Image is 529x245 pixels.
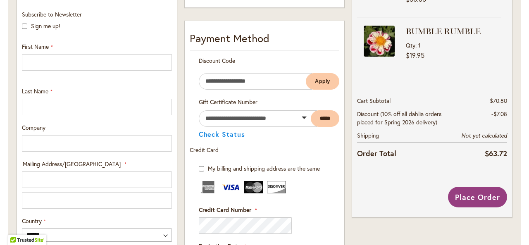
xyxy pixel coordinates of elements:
[199,206,251,214] span: Credit Card Number
[22,43,49,50] span: First Name
[22,87,48,95] span: Last Name
[406,41,415,49] span: Qty
[199,98,257,106] span: Gift Certificate Number
[199,57,235,64] span: Discount Code
[357,131,379,139] span: Shipping
[357,147,396,159] strong: Order Total
[448,187,507,207] button: Place Order
[455,192,500,202] span: Place Order
[267,181,286,193] img: Discover
[406,51,424,59] span: $19.95
[357,94,455,107] th: Cart Subtotal
[418,41,421,49] span: 1
[490,97,507,105] span: $70.80
[491,110,507,118] span: -$7.08
[485,148,507,158] span: $63.72
[23,160,121,168] span: Mailing Address/[GEOGRAPHIC_DATA]
[461,132,507,139] span: Not yet calculated
[406,26,499,37] strong: BUMBLE RUMBLE
[306,73,340,90] button: Apply
[190,146,219,154] span: Credit Card
[199,181,218,193] img: American Express
[244,181,263,193] img: MasterCard
[364,26,395,57] img: BUMBLE RUMBLE
[199,131,245,138] button: Check Status
[22,124,45,131] span: Company
[22,10,82,18] span: Subscribe to Newsletter
[357,110,441,126] span: Discount (10% off all dahlia orders placed for Spring 2026 delivery)
[31,22,60,30] label: Sign me up!
[208,164,320,172] span: My billing and shipping address are the same
[190,31,340,50] div: Payment Method
[22,217,42,225] span: Country
[315,78,331,85] span: Apply
[222,181,241,193] img: Visa
[6,216,29,239] iframe: Launch Accessibility Center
